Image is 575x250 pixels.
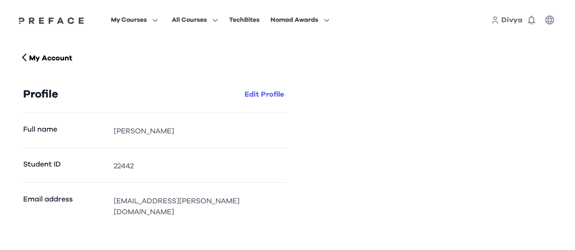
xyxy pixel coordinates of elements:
dt: Email address [23,194,106,217]
dd: 22442 [114,161,287,172]
a: Divya [501,15,522,25]
span: Nomad Awards [270,15,318,25]
button: My Account [16,51,76,65]
dd: [EMAIL_ADDRESS][PERSON_NAME][DOMAIN_NAME] [114,196,287,217]
a: Preface Logo [16,16,86,24]
button: My Courses [108,14,161,26]
button: Edit Profile [241,87,288,102]
h3: Profile [23,88,58,101]
img: Preface Logo [16,17,86,24]
dd: [PERSON_NAME] [114,126,287,137]
dt: Full name [23,124,106,137]
button: Nomad Awards [268,14,332,26]
button: All Courses [169,14,221,26]
p: My Account [29,53,72,64]
span: All Courses [172,15,207,25]
div: TechBites [229,15,260,25]
dt: Student ID [23,159,106,172]
span: Divya [501,16,522,24]
span: My Courses [111,15,147,25]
